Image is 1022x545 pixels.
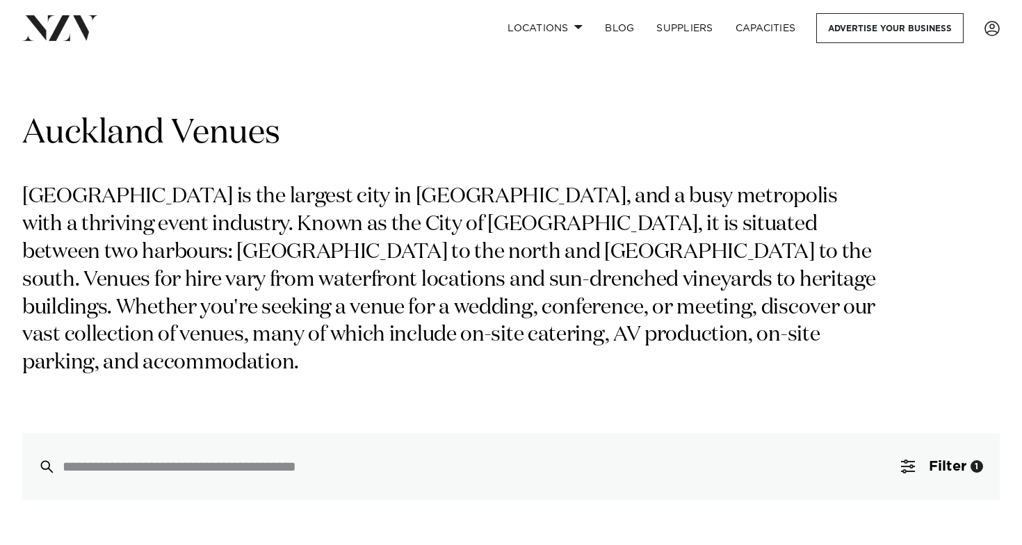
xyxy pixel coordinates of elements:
[22,112,1000,156] h1: Auckland Venues
[22,184,882,377] p: [GEOGRAPHIC_DATA] is the largest city in [GEOGRAPHIC_DATA], and a busy metropolis with a thriving...
[884,433,1000,500] button: Filter1
[971,460,983,473] div: 1
[594,13,645,43] a: BLOG
[496,13,594,43] a: Locations
[929,459,966,473] span: Filter
[816,13,964,43] a: Advertise your business
[645,13,724,43] a: SUPPLIERS
[724,13,807,43] a: Capacities
[22,15,98,40] img: nzv-logo.png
